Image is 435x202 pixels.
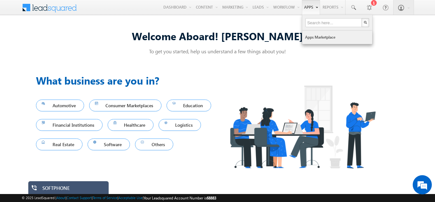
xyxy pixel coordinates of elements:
[42,121,97,129] span: Financial Institutions
[56,196,66,200] a: About
[36,73,217,88] h3: What business are you in?
[364,21,367,24] img: Search
[207,196,216,200] span: 68883
[93,140,125,149] span: Software
[67,196,92,200] a: Contact Support
[95,101,156,110] span: Consumer Marketplaces
[305,18,363,27] input: Search here...
[36,29,399,43] div: Welcome Aboard! [PERSON_NAME]
[172,101,205,110] span: Education
[302,31,372,44] a: Apps Marketplace
[164,121,195,129] span: Logistics
[217,73,388,181] img: Industry.png
[93,196,118,200] a: Terms of Service
[118,196,143,200] a: Acceptable Use
[22,195,216,201] span: © 2025 LeadSquared | | | | |
[144,196,216,200] span: Your Leadsquared Account Number is
[36,48,399,55] p: To get you started, help us understand a few things about you!
[42,185,104,194] div: SOFTPHONE
[42,140,77,149] span: Real Estate
[113,121,148,129] span: Healthcare
[42,101,78,110] span: Automotive
[141,140,168,149] span: Others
